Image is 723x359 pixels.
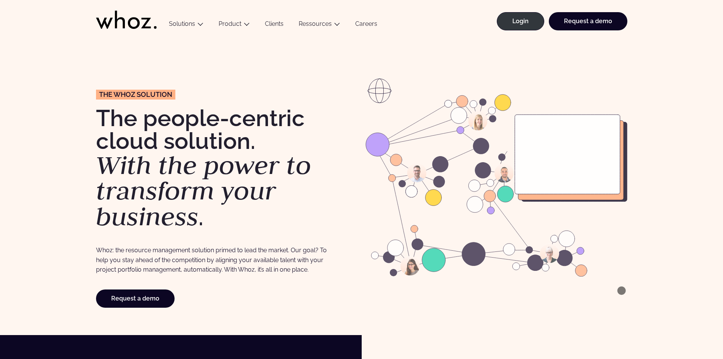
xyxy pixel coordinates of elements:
[348,20,385,30] a: Careers
[219,20,241,27] a: Product
[211,20,257,30] button: Product
[549,12,627,30] a: Request a demo
[299,20,332,27] a: Ressources
[291,20,348,30] button: Ressources
[96,107,358,229] h1: The people-centric cloud solution. .
[161,20,211,30] button: Solutions
[257,20,291,30] a: Clients
[96,245,332,274] p: Whoz: the resource management solution primed to lead the market. Our goal? To help you stay ahea...
[99,91,172,98] span: The Whoz solution
[96,289,175,308] a: Request a demo
[96,148,311,233] em: With the power to transform your business
[497,12,544,30] a: Login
